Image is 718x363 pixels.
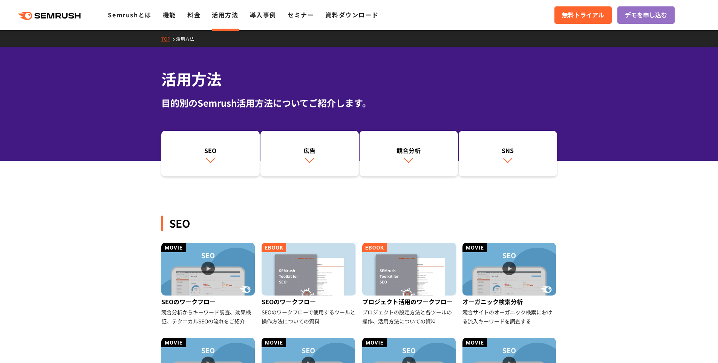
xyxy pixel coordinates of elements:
a: 無料トライアル [554,6,612,24]
div: プロジェクトの設定方法と各ツールの操作、活用方法についての資料 [362,308,457,326]
a: 活用方法 [176,35,200,42]
a: 導入事例 [250,10,276,19]
div: 競合分析からキーワード調査、効果検証、テクニカルSEOの流れをご紹介 [161,308,256,326]
div: SEOのワークフロー [161,296,256,308]
div: オーガニック検索分析 [462,296,557,308]
div: プロジェクト活用のワークフロー [362,296,457,308]
a: デモを申し込む [617,6,675,24]
a: 料金 [187,10,201,19]
a: SNS [459,131,557,177]
div: SEOのワークフロー [262,296,356,308]
a: Semrushとは [108,10,151,19]
a: 資料ダウンロード [325,10,378,19]
div: 競合分析 [363,146,454,155]
h1: 活用方法 [161,68,557,90]
span: 無料トライアル [562,10,604,20]
a: 競合分析 [360,131,458,177]
div: SNS [462,146,553,155]
a: SEOのワークフロー 競合分析からキーワード調査、効果検証、テクニカルSEOの流れをご紹介 [161,243,256,326]
a: プロジェクト活用のワークフロー プロジェクトの設定方法と各ツールの操作、活用方法についての資料 [362,243,457,326]
div: 目的別のSemrush活用方法についてご紹介します。 [161,96,557,110]
a: SEOのワークフロー SEOのワークフローで使用するツールと操作方法についての資料 [262,243,356,326]
div: 広告 [264,146,355,155]
a: SEO [161,131,260,177]
a: 広告 [260,131,359,177]
a: 機能 [163,10,176,19]
a: オーガニック検索分析 競合サイトのオーガニック検索における流入キーワードを調査する [462,243,557,326]
div: SEO [161,216,557,231]
a: 活用方法 [212,10,238,19]
a: TOP [161,35,176,42]
div: SEOのワークフローで使用するツールと操作方法についての資料 [262,308,356,326]
a: セミナー [288,10,314,19]
span: デモを申し込む [625,10,667,20]
div: 競合サイトのオーガニック検索における流入キーワードを調査する [462,308,557,326]
div: SEO [165,146,256,155]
